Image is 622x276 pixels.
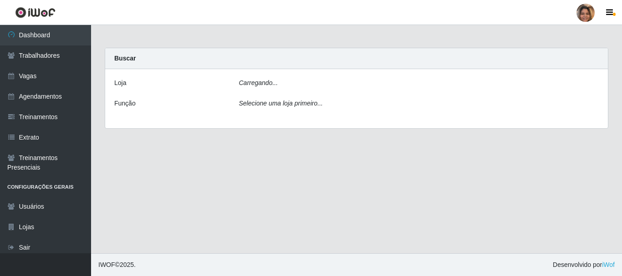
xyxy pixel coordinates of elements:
span: IWOF [98,261,115,268]
label: Função [114,99,136,108]
img: CoreUI Logo [15,7,56,18]
span: © 2025 . [98,260,136,270]
a: iWof [602,261,615,268]
label: Loja [114,78,126,88]
i: Carregando... [239,79,278,86]
strong: Buscar [114,55,136,62]
i: Selecione uma loja primeiro... [239,100,323,107]
span: Desenvolvido por [553,260,615,270]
